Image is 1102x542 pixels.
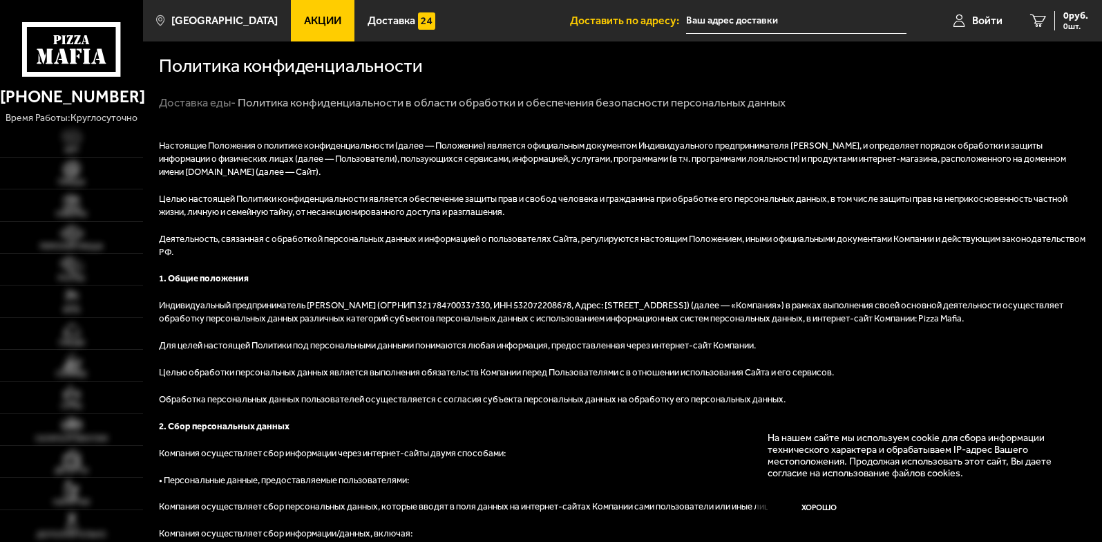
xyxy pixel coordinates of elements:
[159,474,1087,487] p: • Персональные данные, предоставляемые пользователями:
[171,15,278,26] span: [GEOGRAPHIC_DATA]
[768,432,1067,480] p: На нашем сайте мы используем cookie для сбора информации технического характера и обрабатываем IP...
[159,273,249,283] b: 1. Общие положения
[159,140,1087,179] p: Настоящие Положения о политике конфиденциальности (далее — Положение) является официальным докуме...
[159,393,1087,406] p: Обработка персональных данных пользователей осуществляется с согласия субъекта персональных данны...
[368,15,415,26] span: Доставка
[1063,11,1088,21] span: 0 руб.
[972,15,1003,26] span: Войти
[159,299,1087,326] p: Индивидуальный предприниматель [PERSON_NAME] (ОГРНИП 321784700337330, ИНН 532072208678, Адрес: [S...
[768,491,871,525] button: Хорошо
[159,447,1087,460] p: Компания осуществляет сбор информации через интернет-сайты двумя способами:
[686,8,906,34] input: Ваш адрес доставки
[159,193,1087,219] p: Целью настоящей Политики конфиденциальности является обеспечение защиты прав и свобод человека и ...
[418,12,435,30] img: 15daf4d41897b9f0e9f617042186c801.svg
[159,95,236,109] a: Доставка еды-
[159,233,1087,259] p: Деятельность, связанная с обработкой персональных данных и информацией о пользователях Сайта, рег...
[304,15,341,26] span: Акции
[570,15,686,26] span: Доставить по адресу:
[159,421,289,431] b: 2. Сбор персональных данных
[1063,22,1088,30] span: 0 шт.
[159,339,1087,353] p: Для целей настоящей Политики под персональными данными понимаются любая информация, предоставленн...
[159,527,1087,541] p: Компания осуществляет сбор информации/данных, включая:
[238,95,786,111] div: Политика конфиденциальности в области обработки и обеспечения безопасности персональных данных
[159,57,423,75] h1: Политика конфиденциальности
[159,501,1087,514] p: Компания осуществляет сбор персональных данных, которые вводят в поля данных на интернет-сайтах К...
[159,366,1087,380] p: Целью обработки персональных данных является выполнения обязательств Компании перед Пользователям...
